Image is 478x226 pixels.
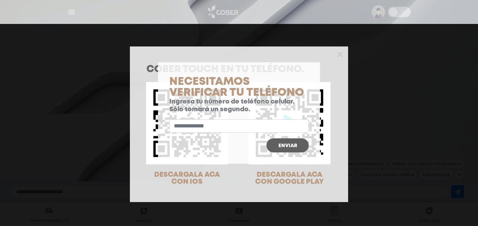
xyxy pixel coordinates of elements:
span: DESCARGALA ACA CON GOOGLE PLAY [255,171,324,185]
span: DESCARGALA ACA CON IOS [154,171,220,185]
span: Necesitamos verificar tu teléfono [169,77,304,98]
span: Enviar [278,143,297,148]
button: Enviar [266,138,309,152]
p: Ingresa tu número de teléfono celular. Sólo tomará un segundo. [169,98,309,113]
img: qr-code [146,82,228,164]
h1: COBER TOUCH en tu teléfono. [146,65,332,75]
button: Close [337,51,342,57]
